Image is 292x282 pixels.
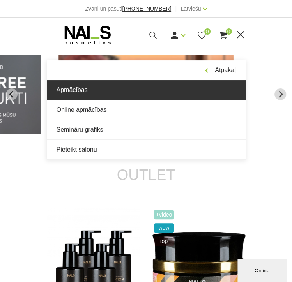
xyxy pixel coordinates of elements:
div: Zvani un pasūti [85,4,171,13]
span: | [175,4,177,13]
a: OUTLET [111,161,182,189]
a: Latviešu [181,4,201,13]
button: Go to last slide [6,88,18,100]
span: 0 [226,28,232,35]
span: [PHONE_NUMBER] [122,5,171,12]
span: wow [154,223,174,233]
a: [PHONE_NUMBER] [122,6,171,12]
a: Semināru grafiks [47,120,246,139]
iframe: chat widget [237,257,288,282]
span: 0 [204,28,211,35]
button: Next slide [274,88,286,100]
a: Apmācības [47,80,246,100]
a: 0 [197,30,207,40]
span: +Video [154,210,174,219]
a: Pieteikt salonu [47,140,246,159]
li: 2 of 13 [58,55,234,134]
a: Online apmācības [47,100,246,120]
a: 0 [218,30,228,40]
a: Atpakaļ [47,60,246,80]
span: top [154,236,174,246]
